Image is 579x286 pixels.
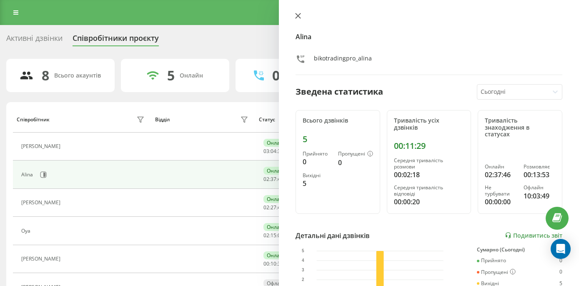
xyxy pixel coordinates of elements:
div: Розмовляє [524,164,555,170]
div: Онлайн [180,72,203,79]
div: 00:00:00 [485,197,516,207]
div: 00:11:29 [394,141,464,151]
div: Онлайн [263,251,290,259]
h4: Alina [296,32,562,42]
div: [PERSON_NAME] [21,256,63,262]
div: Онлайн [263,139,290,147]
div: 00:13:53 [524,170,555,180]
div: Тривалість знаходження в статусах [485,117,555,138]
div: Онлайн [485,164,516,170]
div: Alina [21,172,35,178]
div: Відділ [155,117,170,123]
div: 0 [559,258,562,263]
div: Пропущені [338,151,373,158]
div: 8 [42,68,49,83]
span: 47 [278,204,283,211]
text: 4 [302,258,304,263]
div: : : [263,148,283,154]
div: Онлайн [263,223,290,231]
div: Сумарно (Сьогодні) [477,247,562,253]
div: Статус [259,117,275,123]
span: 15 [271,232,276,239]
span: 03 [263,148,269,155]
div: [PERSON_NAME] [21,200,63,206]
a: Подивитись звіт [505,232,562,239]
span: 37 [271,176,276,183]
span: 38 [278,260,283,267]
div: 5 [167,68,175,83]
text: 2 [302,277,304,282]
div: 0 [272,68,280,83]
div: Тривалість усіх дзвінків [394,117,464,131]
div: Офлайн [524,185,555,191]
div: Співробітники проєкту [73,34,159,47]
div: 0 [559,269,562,276]
span: 04 [271,148,276,155]
span: 10 [271,260,276,267]
div: Співробітник [17,117,50,123]
span: 02 [263,232,269,239]
div: Open Intercom Messenger [551,239,571,259]
div: : : [263,176,283,182]
div: 0 [303,157,331,167]
text: 3 [302,268,304,272]
div: Активні дзвінки [6,34,63,47]
div: Всього акаунтів [54,72,101,79]
span: 02 [263,176,269,183]
div: Не турбувати [485,185,516,197]
div: Прийнято [303,151,331,157]
span: 01 [278,232,283,239]
div: Вихідні [303,173,331,178]
div: Онлайн [263,167,290,175]
div: 00:00:20 [394,197,464,207]
div: 02:37:46 [485,170,516,180]
div: Прийнято [477,258,506,263]
div: 10:03:49 [524,191,555,201]
span: 00 [263,260,269,267]
div: 00:02:18 [394,170,464,180]
div: bikotradingpro_alina [314,54,372,66]
span: 02 [263,204,269,211]
div: 5 [303,178,331,188]
div: Всього дзвінків [303,117,373,124]
div: Oya [21,228,33,234]
text: 5 [302,248,304,253]
div: 5 [303,134,373,144]
div: : : [263,233,283,238]
span: 27 [271,204,276,211]
div: Зведена статистика [296,85,383,98]
div: 0 [338,158,373,168]
div: Середня тривалість розмови [394,158,464,170]
div: Пропущені [477,269,516,276]
div: [PERSON_NAME] [21,143,63,149]
div: : : [263,205,283,211]
div: Детальні дані дзвінків [296,231,370,241]
span: 45 [278,176,283,183]
span: 35 [278,148,283,155]
div: Середня тривалість відповіді [394,185,464,197]
div: Онлайн [263,195,290,203]
div: : : [263,261,283,267]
